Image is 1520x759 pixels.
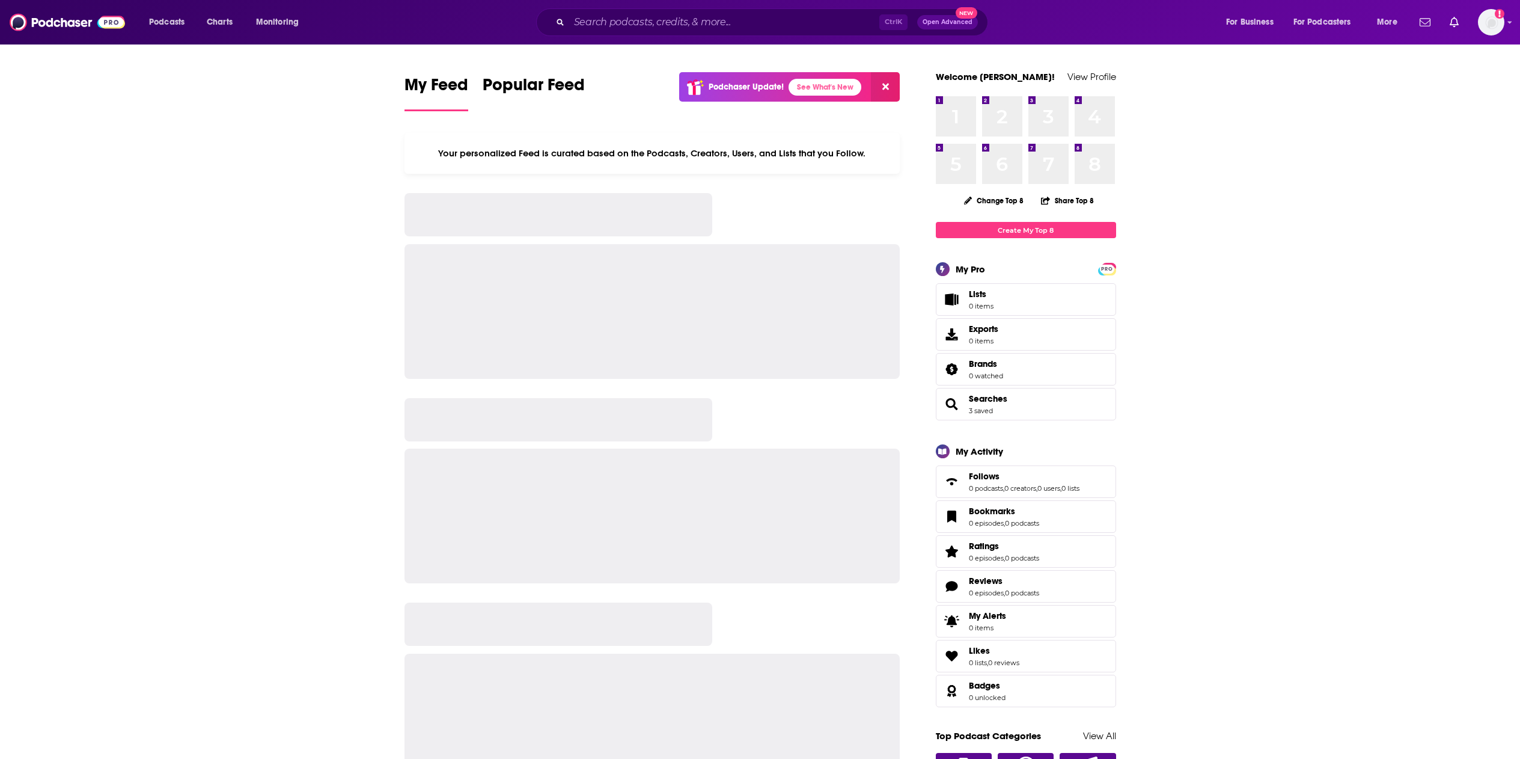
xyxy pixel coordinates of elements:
a: My Alerts [936,605,1116,638]
a: Likes [940,648,964,665]
span: For Podcasters [1293,14,1351,31]
a: Ratings [969,541,1039,552]
a: Lists [936,283,1116,316]
a: 0 reviews [988,659,1019,667]
span: Ratings [969,541,999,552]
button: open menu [1218,13,1289,32]
span: Likes [936,640,1116,672]
span: Follows [936,466,1116,498]
span: Lists [940,291,964,308]
a: 0 podcasts [969,484,1003,493]
button: open menu [1286,13,1369,32]
a: View Profile [1067,71,1116,82]
a: My Feed [404,75,468,111]
button: open menu [1369,13,1412,32]
a: Popular Feed [483,75,585,111]
button: Share Top 8 [1040,189,1094,212]
a: Follows [940,473,964,490]
a: Searches [969,393,1007,404]
span: Bookmarks [969,506,1015,517]
span: Badges [969,680,1000,691]
a: Reviews [969,576,1039,586]
a: Ratings [940,543,964,560]
span: , [1036,484,1037,493]
a: Reviews [940,578,964,595]
span: , [1004,519,1005,527]
span: Bookmarks [936,500,1116,533]
span: 0 items [969,302,993,310]
a: Bookmarks [940,508,964,525]
span: Charts [207,14,233,31]
span: Searches [936,388,1116,420]
span: Exports [969,324,998,334]
span: Logged in as leahlevin [1478,9,1504,35]
div: Search podcasts, credits, & more... [548,8,1000,36]
a: 0 unlocked [969,693,1006,702]
a: 0 episodes [969,554,1004,562]
span: Ctrl K [879,14,908,30]
img: User Profile [1478,9,1504,35]
a: PRO [1100,264,1114,273]
span: , [987,659,988,667]
span: Brands [969,358,997,369]
span: Follows [969,471,1000,482]
span: New [956,7,977,19]
span: Badges [936,675,1116,707]
a: 0 podcasts [1005,519,1039,527]
a: Brands [969,358,1003,369]
a: Follows [969,471,1079,482]
span: Lists [969,289,993,300]
span: My Alerts [969,610,1006,621]
span: , [1060,484,1061,493]
span: Brands [936,353,1116,386]
span: Exports [940,326,964,343]
span: Reviews [969,576,1003,586]
a: Welcome [PERSON_NAME]! [936,71,1055,82]
img: Podchaser - Follow, Share and Rate Podcasts [10,11,125,34]
p: Podchaser Update! [709,82,784,92]
input: Search podcasts, credits, & more... [569,13,879,32]
span: Popular Feed [483,75,585,102]
a: Likes [969,645,1019,656]
span: Monitoring [256,14,299,31]
a: Bookmarks [969,506,1039,517]
span: Likes [969,645,990,656]
a: See What's New [789,79,861,96]
a: 3 saved [969,407,993,415]
button: open menu [248,13,314,32]
a: Show notifications dropdown [1415,12,1435,32]
a: 0 users [1037,484,1060,493]
span: For Business [1226,14,1274,31]
a: Charts [199,13,240,32]
a: 0 lists [1061,484,1079,493]
span: Ratings [936,535,1116,568]
button: Open AdvancedNew [917,15,978,29]
span: Reviews [936,570,1116,603]
span: My Feed [404,75,468,102]
span: 0 items [969,624,1006,632]
span: 0 items [969,337,998,345]
a: Top Podcast Categories [936,730,1041,742]
button: Show profile menu [1478,9,1504,35]
a: Brands [940,361,964,378]
span: , [1004,554,1005,562]
a: View All [1083,730,1116,742]
span: Podcasts [149,14,185,31]
div: My Activity [956,446,1003,457]
span: , [1004,589,1005,597]
a: 0 podcasts [1005,554,1039,562]
a: Exports [936,318,1116,351]
span: More [1377,14,1397,31]
a: 0 lists [969,659,987,667]
a: Create My Top 8 [936,222,1116,238]
a: 0 watched [969,372,1003,380]
a: 0 podcasts [1005,589,1039,597]
span: Open Advanced [923,19,972,25]
a: Show notifications dropdown [1445,12,1464,32]
a: Badges [969,680,1006,691]
a: 0 episodes [969,589,1004,597]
